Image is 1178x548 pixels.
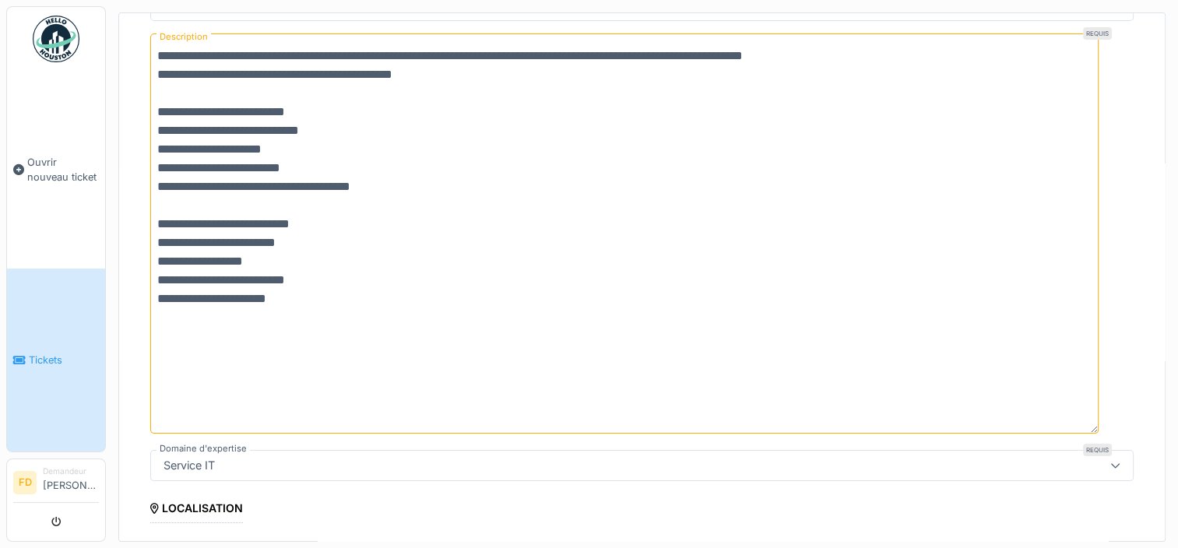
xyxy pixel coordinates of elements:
[7,71,105,269] a: Ouvrir nouveau ticket
[7,269,105,451] a: Tickets
[13,471,37,494] li: FD
[43,465,99,499] li: [PERSON_NAME]
[156,27,211,47] label: Description
[157,457,221,474] div: Service IT
[33,16,79,62] img: Badge_color-CXgf-gQk.svg
[1083,27,1112,40] div: Requis
[150,497,243,523] div: Localisation
[1083,444,1112,456] div: Requis
[13,465,99,503] a: FD Demandeur[PERSON_NAME]
[27,155,99,184] span: Ouvrir nouveau ticket
[29,353,99,367] span: Tickets
[156,442,250,455] label: Domaine d'expertise
[43,465,99,477] div: Demandeur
